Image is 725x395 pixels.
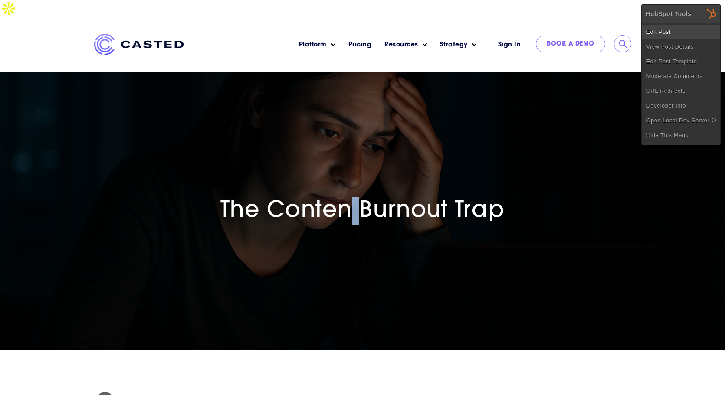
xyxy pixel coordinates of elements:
a: Edit Post [642,25,720,39]
a: Edit Post Template [642,54,720,69]
nav: Main menu [197,34,483,56]
a: URL Redirects [642,84,720,98]
a: Strategy [440,40,468,49]
a: Pricing [348,40,372,49]
a: Sign In [487,36,532,54]
a: Hide This Menu [642,128,720,143]
a: Developer Info [642,98,720,113]
div: HubSpot Tools [646,10,691,18]
span: The Conten Burnout Trap [220,200,505,222]
a: Book a Demo [536,36,605,53]
img: Casted_Logo_Horizontal_FullColor_PUR_BLUE [94,34,184,55]
img: HubSpot Tools Menu Toggle [702,4,721,23]
input: Submit [619,39,627,48]
a: Resources [384,40,418,49]
a: Open Local Dev Server [642,113,720,128]
a: View Post Details [642,39,720,54]
div: HubSpot Tools Edit PostView Post DetailsEdit Post TemplateModerate CommentsURL RedirectsDeveloper... [641,4,721,145]
a: Moderate Comments [642,69,720,84]
a: Platform [299,40,327,49]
